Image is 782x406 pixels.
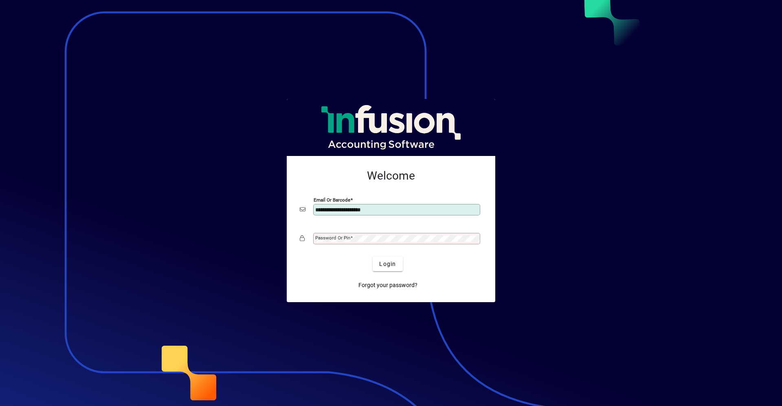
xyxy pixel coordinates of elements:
[379,260,396,268] span: Login
[358,281,417,290] span: Forgot your password?
[315,235,350,241] mat-label: Password or Pin
[355,278,421,292] a: Forgot your password?
[314,197,350,203] mat-label: Email or Barcode
[373,257,402,271] button: Login
[300,169,482,183] h2: Welcome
